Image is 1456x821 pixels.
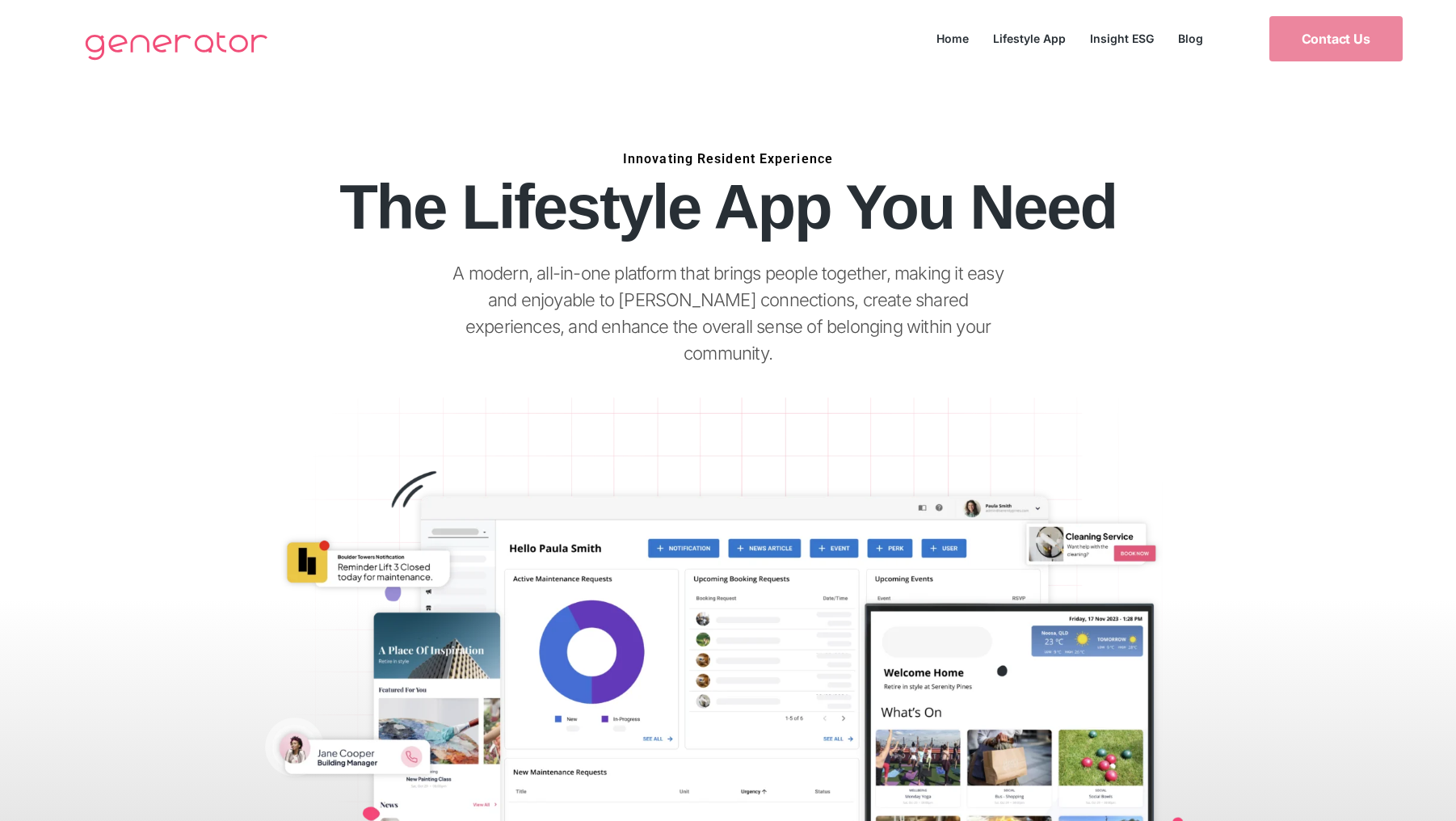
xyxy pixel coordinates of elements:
[452,260,1004,367] p: A modern, all-in-one platform that brings people together, making it easy and enjoyable to [PERSO...
[154,158,1302,159] h6: Innovating Resident Experience
[1269,16,1403,61] a: Contact Us
[1166,27,1215,49] a: Blog
[924,27,981,49] a: Home
[981,27,1078,49] a: Lifestyle App
[154,177,1302,237] h1: The Lifestyle App You Need
[1078,27,1166,49] a: Insight ESG
[924,27,1215,49] nav: Menu
[1302,32,1370,45] span: Contact Us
